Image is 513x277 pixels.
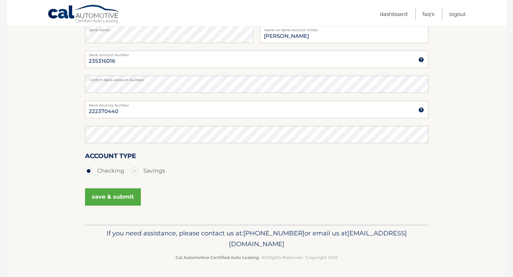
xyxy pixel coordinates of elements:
img: tooltip.svg [418,57,424,62]
a: Logout [449,8,466,20]
label: Confirm Bank Account Number [85,76,428,81]
strong: Cal Automotive Certified Auto Leasing [176,255,259,260]
a: FAQ's [422,8,434,20]
label: Savings [131,164,165,178]
input: Bank Account Number [85,51,428,68]
label: Checking [85,164,124,178]
label: Name on Bank Account Holder [260,26,428,31]
a: Cal Automotive [48,5,120,25]
label: Account Type [85,151,136,164]
label: Bank Name [85,26,253,31]
a: Dashboard [380,8,408,20]
span: [PHONE_NUMBER] [243,229,305,237]
input: Name on Account (Account Holder Name) [260,26,428,43]
p: - All Rights Reserved - Copyright 2025 [89,254,424,261]
label: Bank Routing Number [85,101,428,106]
button: save & submit [85,188,141,206]
label: Bank Account Number [85,51,428,56]
img: tooltip.svg [418,107,424,113]
input: Bank Routing Number [85,101,428,118]
p: If you need assistance, please contact us at: or email us at [89,228,424,250]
